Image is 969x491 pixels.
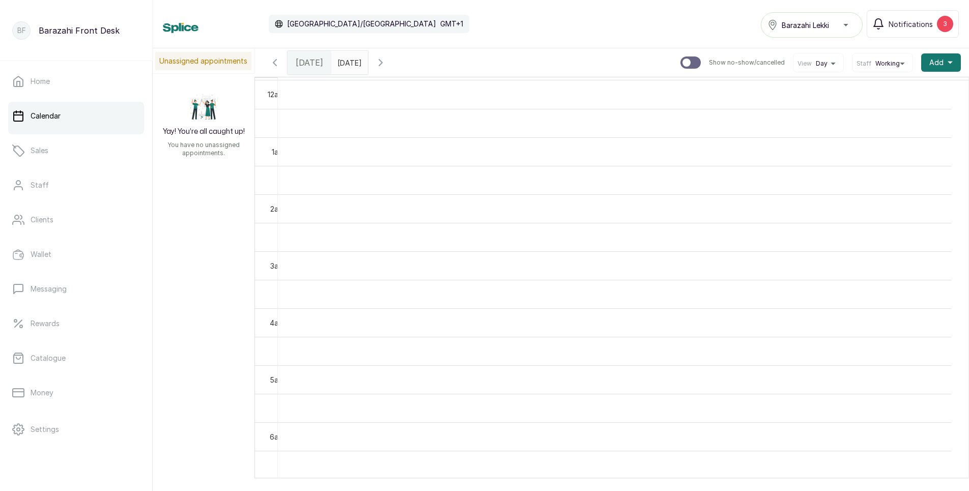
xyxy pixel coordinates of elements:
[31,284,67,294] p: Messaging
[31,180,49,190] p: Staff
[163,127,245,137] h2: Yay! You’re all caught up!
[266,89,286,100] div: 12am
[8,309,144,338] a: Rewards
[8,379,144,407] a: Money
[8,275,144,303] a: Messaging
[8,67,144,96] a: Home
[268,317,286,328] div: 4am
[937,16,953,32] div: 3
[8,171,144,199] a: Staff
[797,60,839,68] button: ViewDay
[875,60,900,68] span: Working
[287,19,436,29] p: [GEOGRAPHIC_DATA]/[GEOGRAPHIC_DATA]
[268,261,286,271] div: 3am
[268,374,286,385] div: 5am
[816,60,828,68] span: Day
[8,450,144,478] a: Support
[31,353,66,363] p: Catalogue
[159,141,248,157] p: You have no unassigned appointments.
[8,240,144,269] a: Wallet
[270,147,286,157] div: 1am
[921,53,961,72] button: Add
[889,19,933,30] span: Notifications
[31,249,51,259] p: Wallet
[288,51,331,74] div: [DATE]
[268,431,286,442] div: 6am
[296,56,323,69] span: [DATE]
[8,415,144,444] a: Settings
[8,206,144,234] a: Clients
[761,12,863,38] button: Barazahi Lekki
[8,344,144,372] a: Catalogue
[867,10,959,38] button: Notifications3
[8,102,144,130] a: Calendar
[857,60,908,68] button: StaffWorking
[31,76,50,86] p: Home
[39,24,120,37] p: Barazahi Front Desk
[857,60,871,68] span: Staff
[31,424,59,435] p: Settings
[31,111,61,121] p: Calendar
[17,25,26,36] p: BF
[31,215,53,225] p: Clients
[440,19,463,29] p: GMT+1
[31,319,60,329] p: Rewards
[8,136,144,165] a: Sales
[709,59,785,67] p: Show no-show/cancelled
[929,57,944,68] span: Add
[31,146,48,156] p: Sales
[268,204,286,214] div: 2am
[782,20,829,31] span: Barazahi Lekki
[797,60,812,68] span: View
[155,52,251,70] p: Unassigned appointments
[31,388,53,398] p: Money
